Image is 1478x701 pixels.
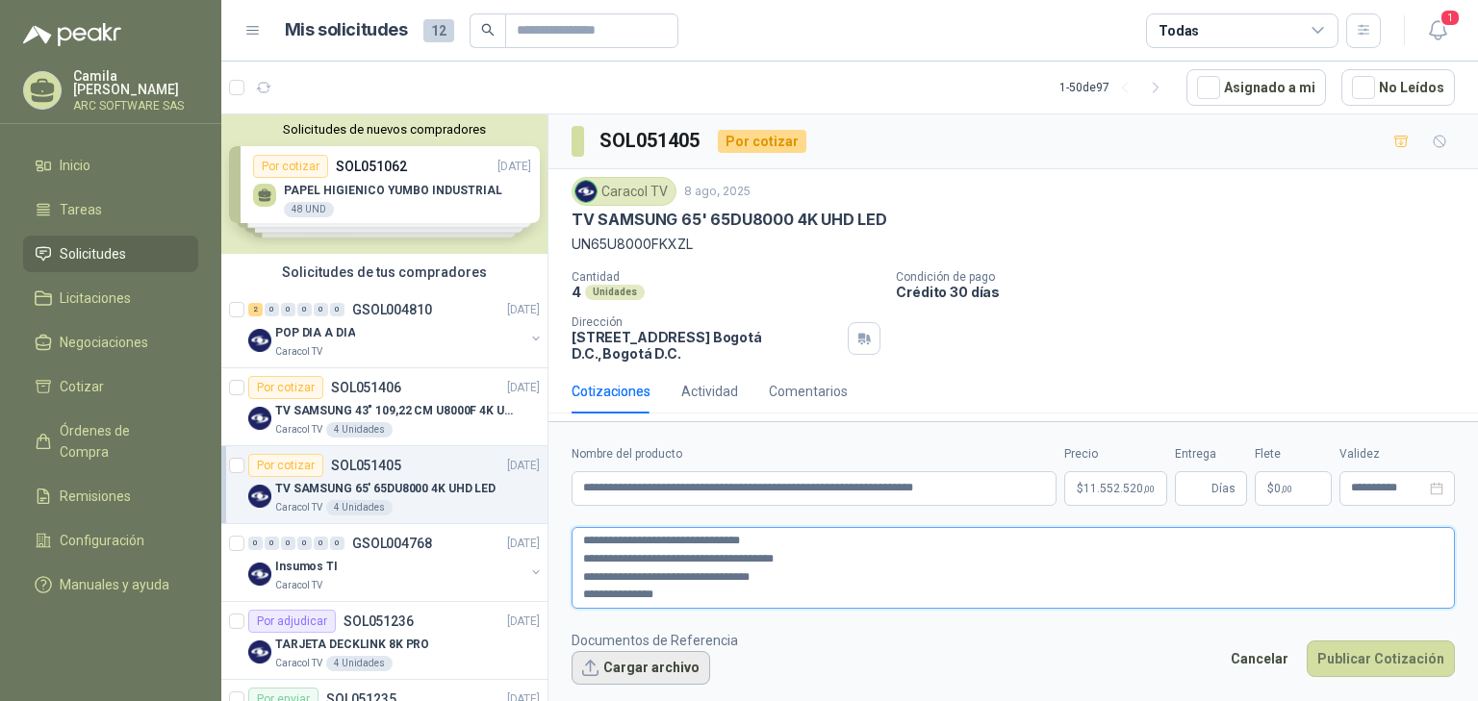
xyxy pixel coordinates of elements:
p: TV SAMSUNG 65' 65DU8000 4K UHD LED [572,210,887,230]
p: $ 0,00 [1255,471,1332,506]
p: 4 [572,284,581,300]
span: 1 [1440,9,1461,27]
div: 0 [314,537,328,550]
div: Solicitudes de nuevos compradoresPor cotizarSOL051062[DATE] PAPEL HIGIENICO YUMBO INDUSTRIAL48 UN... [221,114,548,254]
p: [DATE] [507,613,540,631]
div: Comentarios [769,381,848,402]
span: ,00 [1143,484,1155,494]
h1: Mis solicitudes [285,16,408,44]
p: SOL051236 [344,614,414,628]
a: Por cotizarSOL051405[DATE] Company LogoTV SAMSUNG 65' 65DU8000 4K UHD LEDCaracol TV4 Unidades [221,446,548,524]
p: Condición de pago [896,270,1470,284]
a: Por adjudicarSOL051236[DATE] Company LogoTARJETA DECKLINK 8K PROCaracol TV4 Unidades [221,602,548,680]
a: 2 0 0 0 0 0 GSOL004810[DATE] Company LogoPOP DIA A DIACaracol TV [248,298,544,360]
div: Solicitudes de tus compradores [221,254,548,290]
div: 1 - 50 de 97 [1059,72,1171,103]
div: 0 [330,303,344,316]
span: 0 [1274,483,1292,494]
img: Company Logo [248,329,271,352]
p: Caracol TV [275,656,322,671]
p: Insumos TI [275,558,338,576]
p: UN65U8000FKXZL [572,234,1455,255]
div: Por cotizar [718,130,806,153]
a: Tareas [23,191,198,228]
a: Negociaciones [23,324,198,361]
a: Por cotizarSOL051406[DATE] Company LogoTV SAMSUNG 43" 109,22 CM U8000F 4K UHDCaracol TV4 Unidades [221,368,548,446]
div: 4 Unidades [326,422,393,438]
p: ARC SOFTWARE SAS [73,100,198,112]
p: GSOL004810 [352,303,432,316]
p: $11.552.520,00 [1064,471,1167,506]
button: 1 [1420,13,1455,48]
a: Cotizar [23,368,198,405]
span: Inicio [60,155,90,176]
label: Validez [1339,445,1455,463]
img: Company Logo [575,181,597,202]
div: 0 [248,537,263,550]
div: 0 [281,303,295,316]
p: [DATE] [507,301,540,319]
p: TARJETA DECKLINK 8K PRO [275,636,429,654]
div: 0 [297,537,312,550]
a: Remisiones [23,478,198,514]
p: SOL051406 [331,381,401,394]
span: Días [1211,472,1236,505]
span: search [481,23,495,37]
p: Caracol TV [275,344,322,360]
a: Licitaciones [23,280,198,316]
div: 2 [248,303,263,316]
p: TV SAMSUNG 65' 65DU8000 4K UHD LED [275,480,496,498]
div: Unidades [585,285,645,300]
span: 11.552.520 [1083,483,1155,494]
span: close-circle [1430,482,1443,495]
button: Publicar Cotización [1307,640,1455,677]
div: 0 [281,537,295,550]
p: Dirección [572,315,840,329]
p: Caracol TV [275,578,322,593]
div: Por cotizar [248,376,323,399]
a: 0 0 0 0 0 0 GSOL004768[DATE] Company LogoInsumos TICaracol TV [248,532,544,593]
p: POP DIA A DIA [275,324,355,342]
p: Cantidad [572,270,880,284]
span: Cotizar [60,376,104,397]
div: 0 [265,537,279,550]
img: Company Logo [248,485,271,508]
img: Company Logo [248,407,271,430]
p: GSOL004768 [352,537,432,550]
span: Órdenes de Compra [60,420,180,463]
p: Caracol TV [275,500,322,515]
button: No Leídos [1341,69,1455,106]
a: Manuales y ayuda [23,566,198,603]
span: Tareas [60,199,102,220]
a: Configuración [23,522,198,559]
span: Manuales y ayuda [60,574,169,595]
p: Caracol TV [275,422,322,438]
a: Inicio [23,147,198,184]
img: Company Logo [248,640,271,663]
p: Crédito 30 días [896,284,1470,300]
span: 12 [423,19,454,42]
p: [DATE] [507,379,540,397]
div: 0 [314,303,328,316]
span: ,00 [1281,484,1292,494]
label: Entrega [1175,445,1247,463]
p: Documentos de Referencia [572,630,738,651]
p: TV SAMSUNG 43" 109,22 CM U8000F 4K UHD [275,402,515,420]
div: 0 [330,537,344,550]
button: Asignado a mi [1186,69,1326,106]
div: Cotizaciones [572,381,650,402]
div: Por adjudicar [248,610,336,633]
a: Solicitudes [23,236,198,272]
span: Licitaciones [60,288,131,309]
div: Todas [1159,20,1199,41]
label: Precio [1064,445,1167,463]
div: Caracol TV [572,177,676,206]
div: Por cotizar [248,454,323,477]
span: Negociaciones [60,332,148,353]
h3: SOL051405 [599,126,702,156]
p: SOL051405 [331,459,401,472]
p: [DATE] [507,457,540,475]
button: Cancelar [1220,640,1299,677]
img: Company Logo [248,563,271,586]
label: Flete [1255,445,1332,463]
